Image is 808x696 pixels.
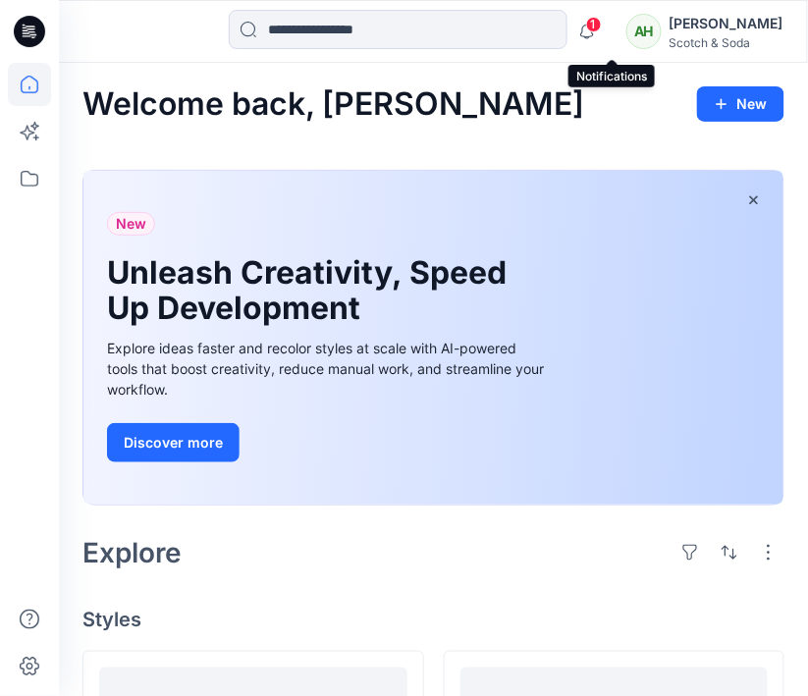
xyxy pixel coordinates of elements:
div: Scotch & Soda [670,35,783,50]
a: Discover more [107,423,549,462]
button: New [697,86,784,122]
button: Discover more [107,423,240,462]
span: 1 [586,17,602,32]
h2: Welcome back, [PERSON_NAME] [82,86,584,123]
h1: Unleash Creativity, Speed Up Development [107,255,519,326]
h2: Explore [82,537,182,568]
h4: Styles [82,608,784,631]
span: New [116,212,146,236]
div: Explore ideas faster and recolor styles at scale with AI-powered tools that boost creativity, red... [107,338,549,400]
div: [PERSON_NAME] [670,12,783,35]
div: AH [626,14,662,49]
